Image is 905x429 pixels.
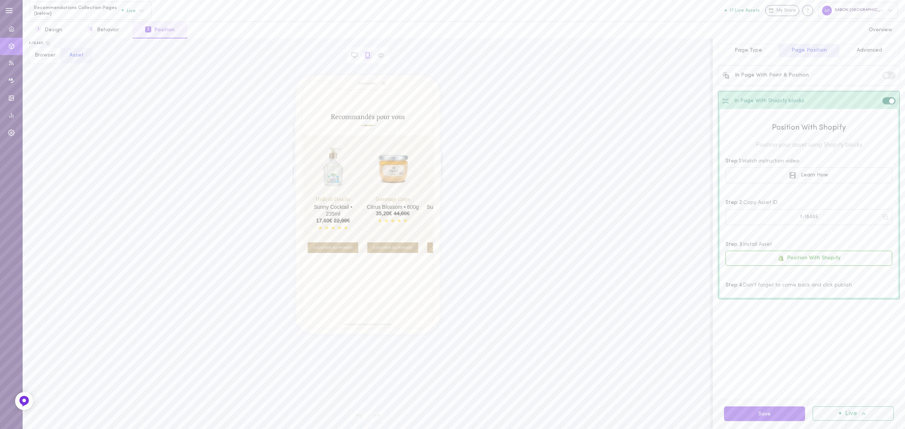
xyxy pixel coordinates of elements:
[368,410,387,423] span: Redo
[23,21,75,38] button: 1Design
[722,72,809,79] div: In Page With Point & Position
[367,243,418,253] span: AJOUTER AU PANIER
[742,158,799,164] span: Watch instruction video
[364,135,421,253] div: AJOUTER AU PANIER
[856,21,905,38] button: Overview
[75,21,132,38] button: 2Behavior
[305,135,361,253] div: AJOUTER AU PANIER
[839,44,900,57] button: Advanced
[819,2,898,18] div: SABON [GEOGRAPHIC_DATA]
[802,5,813,16] div: Knowledge center
[726,282,892,289] span: Step 4:
[776,8,796,14] span: My Store
[34,5,122,17] span: Recommendations Collection Pages (below)
[88,26,94,32] span: 2
[726,123,892,133] span: Position With Shopify
[307,196,359,204] h3: Huile de Douche
[765,5,799,16] a: My Store
[725,8,765,13] a: 17 Live Assets
[406,211,410,217] span: €
[389,211,392,217] span: €
[813,406,894,421] button: Live
[722,98,804,104] div: In Page With Shopify blocks
[718,44,779,57] button: Page Type
[29,41,43,46] div: f-18485
[857,47,882,53] span: Advanced
[845,411,857,417] span: Live
[791,47,827,53] span: Page Position
[29,47,61,63] button: Browser
[334,218,347,224] span: 22,00
[726,209,892,225] button: f-18485
[726,251,892,266] button: Position With Shopify
[726,241,892,248] span: Step 3:
[35,26,41,32] span: 1
[743,282,852,288] span: Don't forget to come back and click publish
[367,196,419,204] h3: Gommage Corps
[426,204,479,210] h4: Sunny Cocktail • 320g
[145,26,151,32] span: 3
[60,47,92,63] button: Asset
[18,395,30,407] img: Feedback Button
[307,204,359,217] h4: Sunny Cocktail • 235ml
[735,47,762,53] span: Page Type
[743,200,778,205] span: Copy Asset ID
[307,243,358,253] span: AJOUTER AU PANIER
[393,211,406,217] span: 44,00
[426,196,479,204] h3: Gommage Corps
[122,8,136,13] span: Live
[329,218,332,224] span: €
[367,204,419,210] h4: Citrus Blossom • 600g
[726,158,892,165] span: Step 1:
[779,44,839,57] button: Page Position
[132,21,187,38] button: 3Position
[427,243,478,253] span: AJOUTER AU PANIER
[724,406,805,421] button: Save
[743,242,772,247] span: Install Asset
[726,167,892,183] button: Learn How
[316,218,329,224] span: 17,60
[347,218,350,224] span: €
[349,410,368,423] span: Undo
[726,141,892,149] span: Position your asset using Shopify blocks
[312,114,424,126] h2: Recommandés pour vous
[726,199,892,207] span: Step 2:
[376,211,389,217] span: 35,20
[725,8,760,13] button: 17 Live Assets
[424,135,481,253] div: AJOUTER AU PANIER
